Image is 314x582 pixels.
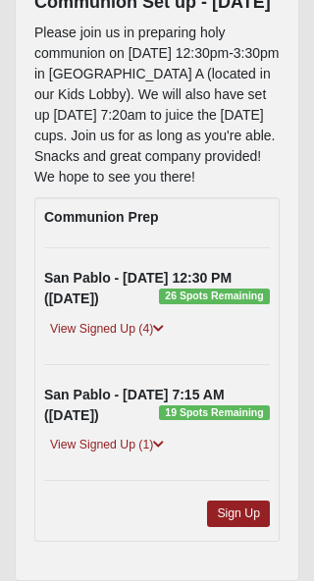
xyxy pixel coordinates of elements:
strong: Communion Prep [44,210,159,226]
p: Please join us in preparing holy communion on [DATE] 12:30pm-3:30pm in [GEOGRAPHIC_DATA] A (locat... [34,24,280,188]
a: Sign Up [207,502,270,528]
strong: San Pablo - [DATE] 7:15 AM ([DATE]) [44,388,225,424]
a: View Signed Up (1) [44,436,170,456]
span: 19 Spots Remaining [159,406,270,422]
a: View Signed Up (4) [44,320,170,341]
span: 26 Spots Remaining [159,290,270,305]
strong: San Pablo - [DATE] 12:30 PM ([DATE]) [44,271,232,307]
